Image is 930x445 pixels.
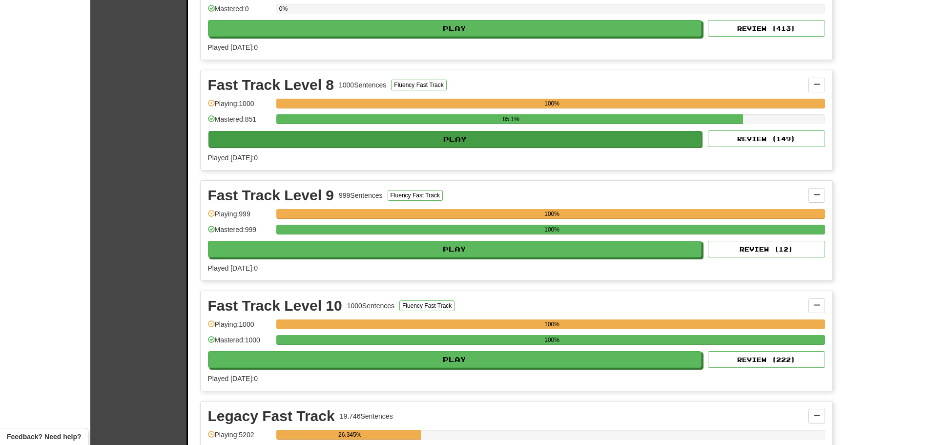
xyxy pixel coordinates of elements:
[208,131,703,148] button: Play
[208,78,334,92] div: Fast Track Level 8
[279,225,825,234] div: 100%
[279,114,743,124] div: 85.1%
[208,298,342,313] div: Fast Track Level 10
[708,20,825,37] button: Review (413)
[708,241,825,257] button: Review (12)
[208,375,258,382] span: Played [DATE]: 0
[208,335,271,351] div: Mastered: 1000
[208,209,271,225] div: Playing: 999
[208,188,334,203] div: Fast Track Level 9
[279,209,825,219] div: 100%
[208,4,271,20] div: Mastered: 0
[208,351,702,368] button: Play
[208,99,271,115] div: Playing: 1000
[347,301,394,311] div: 1000 Sentences
[208,43,258,51] span: Played [DATE]: 0
[279,335,825,345] div: 100%
[399,300,455,311] button: Fluency Fast Track
[279,319,825,329] div: 100%
[208,241,702,257] button: Play
[339,80,386,90] div: 1000 Sentences
[339,191,383,200] div: 999 Sentences
[208,409,335,424] div: Legacy Fast Track
[708,351,825,368] button: Review (222)
[7,432,81,442] span: Open feedback widget
[708,130,825,147] button: Review (149)
[208,20,702,37] button: Play
[208,114,271,130] div: Mastered: 851
[208,154,258,162] span: Played [DATE]: 0
[208,319,271,336] div: Playing: 1000
[279,99,825,108] div: 100%
[340,411,393,421] div: 19.746 Sentences
[391,80,446,90] button: Fluency Fast Track
[388,190,443,201] button: Fluency Fast Track
[208,264,258,272] span: Played [DATE]: 0
[208,225,271,241] div: Mastered: 999
[279,430,421,440] div: 26.345%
